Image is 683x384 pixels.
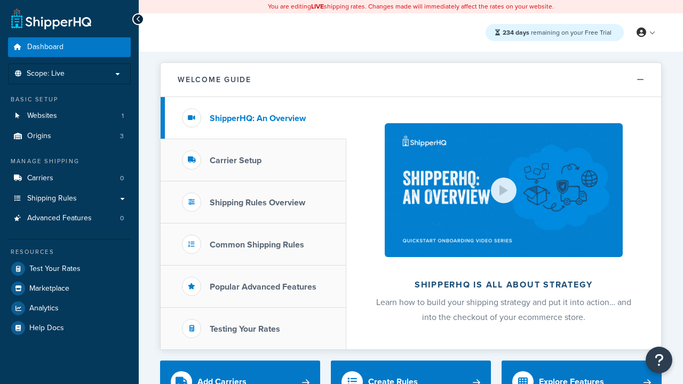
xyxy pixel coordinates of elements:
[210,324,280,334] h3: Testing Your Rates
[27,194,77,203] span: Shipping Rules
[122,111,124,121] span: 1
[210,156,261,165] h3: Carrier Setup
[29,284,69,293] span: Marketplace
[8,106,131,126] a: Websites1
[8,95,131,104] div: Basic Setup
[8,126,131,146] a: Origins3
[8,209,131,228] li: Advanced Features
[8,318,131,338] a: Help Docs
[503,28,529,37] strong: 234 days
[27,174,53,183] span: Carriers
[8,189,131,209] a: Shipping Rules
[210,198,305,207] h3: Shipping Rules Overview
[27,43,63,52] span: Dashboard
[8,279,131,298] a: Marketplace
[210,282,316,292] h3: Popular Advanced Features
[29,265,81,274] span: Test Your Rates
[376,296,631,323] span: Learn how to build your shipping strategy and put it into action… and into the checkout of your e...
[8,169,131,188] li: Carriers
[120,214,124,223] span: 0
[8,209,131,228] a: Advanced Features0
[8,299,131,318] a: Analytics
[120,174,124,183] span: 0
[178,76,251,84] h2: Welcome Guide
[8,157,131,166] div: Manage Shipping
[311,2,324,11] b: LIVE
[375,280,633,290] h2: ShipperHQ is all about strategy
[161,63,661,97] button: Welcome Guide
[29,324,64,333] span: Help Docs
[210,240,304,250] h3: Common Shipping Rules
[8,169,131,188] a: Carriers0
[27,111,57,121] span: Websites
[646,347,672,373] button: Open Resource Center
[27,214,92,223] span: Advanced Features
[8,106,131,126] li: Websites
[503,28,611,37] span: remaining on your Free Trial
[29,304,59,313] span: Analytics
[385,123,623,257] img: ShipperHQ is all about strategy
[8,247,131,257] div: Resources
[8,37,131,57] a: Dashboard
[210,114,306,123] h3: ShipperHQ: An Overview
[8,126,131,146] li: Origins
[120,132,124,141] span: 3
[8,259,131,278] a: Test Your Rates
[27,69,65,78] span: Scope: Live
[27,132,51,141] span: Origins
